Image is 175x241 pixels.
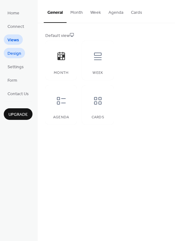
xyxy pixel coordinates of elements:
a: Form [4,75,21,85]
span: Contact Us [7,91,29,97]
a: Settings [4,61,27,72]
a: Design [4,48,25,58]
div: Month [52,71,71,75]
a: Connect [4,21,28,31]
span: Views [7,37,19,44]
span: Settings [7,64,24,70]
div: Week [88,71,107,75]
span: Home [7,10,19,17]
div: Cards [88,115,107,120]
div: Default view [45,33,166,39]
span: Connect [7,23,24,30]
span: Design [7,50,21,57]
a: Contact Us [4,88,32,99]
span: Form [7,77,17,84]
button: Upgrade [4,108,32,120]
a: Home [4,8,23,18]
span: Upgrade [8,111,28,118]
div: Agenda [52,115,71,120]
a: Views [4,34,23,45]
